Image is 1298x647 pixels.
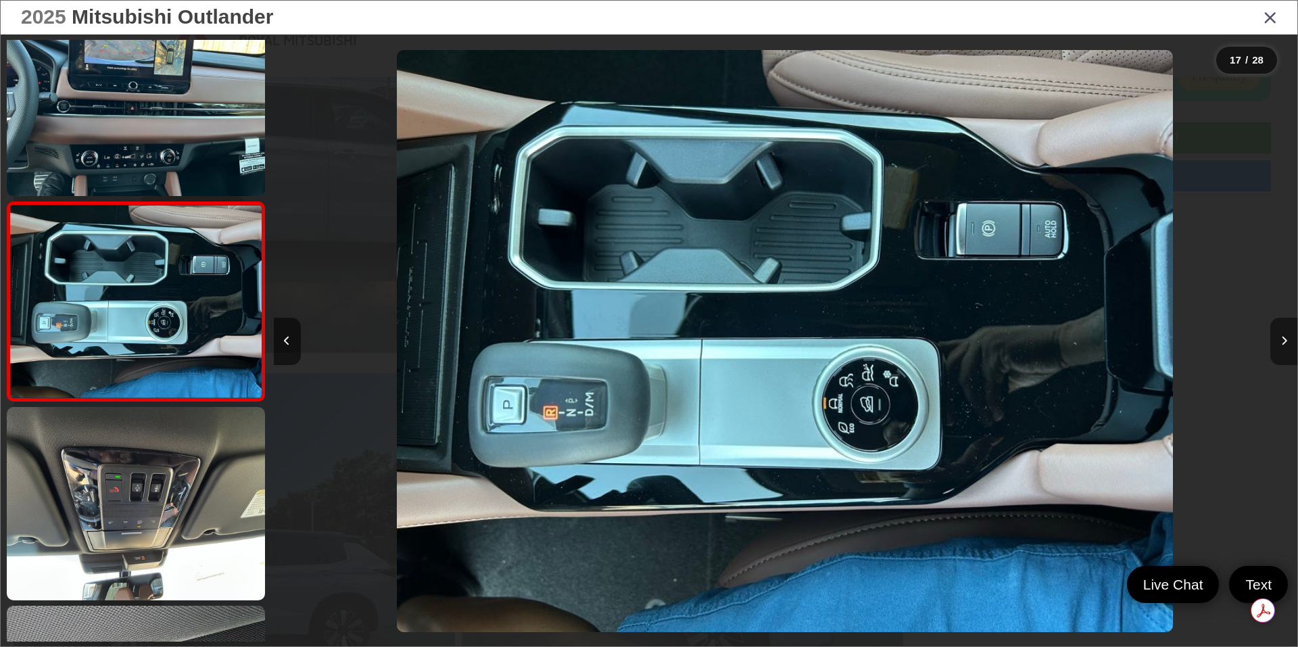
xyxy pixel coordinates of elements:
img: 2025 Mitsubishi Outlander SEL [397,50,1173,632]
span: Text [1239,575,1278,594]
span: 17 [1230,54,1241,66]
span: Mitsubishi Outlander [72,5,273,28]
span: 28 [1252,54,1264,66]
button: Previous image [274,318,301,365]
i: Close gallery [1264,8,1277,26]
a: Live Chat [1127,566,1220,603]
img: 2025 Mitsubishi Outlander SEL [4,405,267,602]
button: Next image [1270,318,1297,365]
img: 2025 Mitsubishi Outlander SEL [7,206,264,398]
a: Text [1229,566,1288,603]
img: 2025 Mitsubishi Outlander SEL [4,1,267,198]
span: Live Chat [1136,575,1210,594]
div: 2025 Mitsubishi Outlander SEL 16 [273,50,1297,632]
span: 2025 [21,5,66,28]
span: / [1244,55,1249,65]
